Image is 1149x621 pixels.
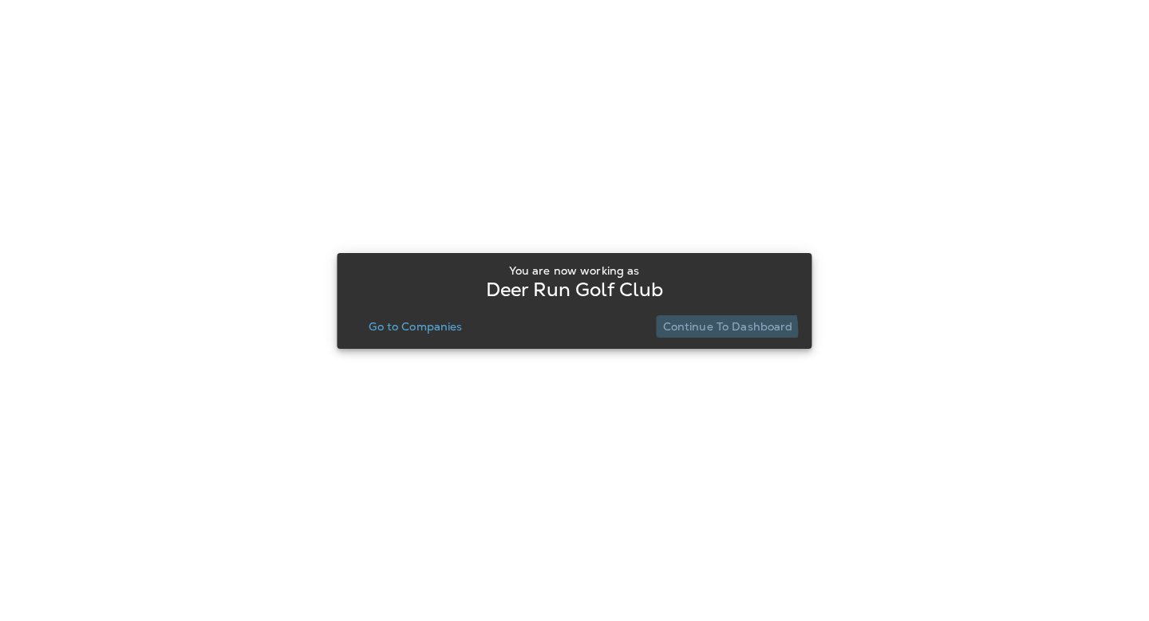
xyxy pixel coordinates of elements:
p: Continue to Dashboard [663,320,793,333]
button: Continue to Dashboard [657,315,800,338]
button: Go to Companies [362,315,468,338]
p: You are now working as [509,264,639,277]
p: Go to Companies [369,320,462,333]
p: Deer Run Golf Club [486,283,664,296]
